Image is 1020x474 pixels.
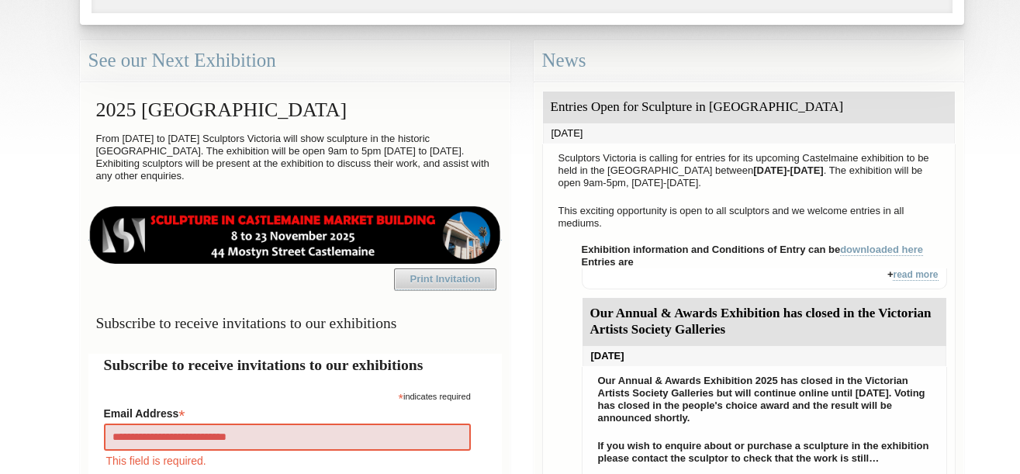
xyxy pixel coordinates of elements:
[590,371,939,428] p: Our Annual & Awards Exhibition 2025 has closed in the Victorian Artists Society Galleries but wil...
[80,40,510,81] div: See our Next Exhibition
[534,40,964,81] div: News
[582,244,924,256] strong: Exhibition information and Conditions of Entry can be
[104,388,471,403] div: indicates required
[893,269,938,281] a: read more
[590,436,939,469] p: If you wish to enquire about or purchase a sculpture in the exhibition please contact the sculpto...
[551,148,947,193] p: Sculptors Victoria is calling for entries for its upcoming Castelmaine exhibition to be held in t...
[551,201,947,234] p: This exciting opportunity is open to all sculptors and we welcome entries in all mediums.
[88,91,502,129] h2: 2025 [GEOGRAPHIC_DATA]
[88,206,502,264] img: castlemaine-ldrbd25v2.png
[583,346,946,366] div: [DATE]
[104,354,486,376] h2: Subscribe to receive invitations to our exhibitions
[582,268,947,289] div: +
[104,403,471,421] label: Email Address
[583,298,946,346] div: Our Annual & Awards Exhibition has closed in the Victorian Artists Society Galleries
[840,244,923,256] a: downloaded here
[88,308,502,338] h3: Subscribe to receive invitations to our exhibitions
[104,452,471,469] div: This field is required.
[543,123,955,144] div: [DATE]
[543,92,955,123] div: Entries Open for Sculpture in [GEOGRAPHIC_DATA]
[394,268,496,290] a: Print Invitation
[88,129,502,186] p: From [DATE] to [DATE] Sculptors Victoria will show sculpture in the historic [GEOGRAPHIC_DATA]. T...
[753,164,824,176] strong: [DATE]-[DATE]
